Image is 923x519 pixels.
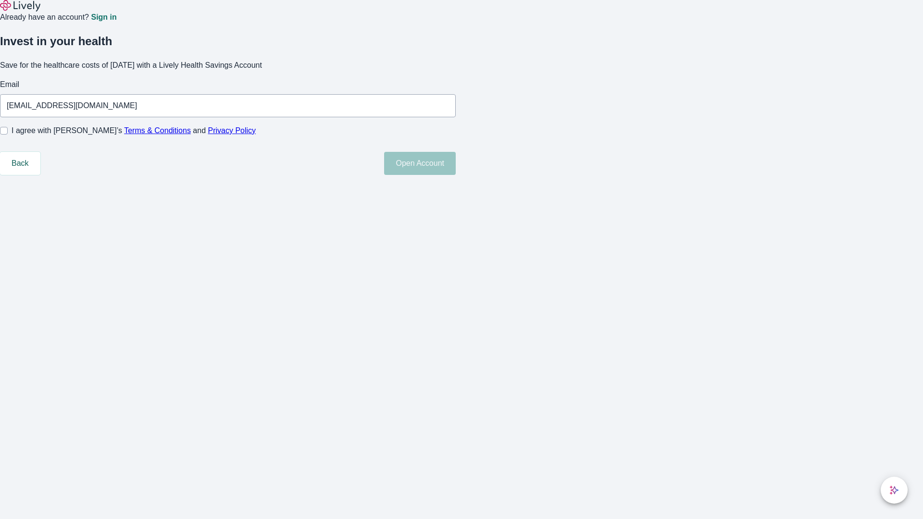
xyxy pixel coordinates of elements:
span: I agree with [PERSON_NAME]’s and [12,125,256,136]
button: chat [881,477,908,504]
a: Sign in [91,13,116,21]
svg: Lively AI Assistant [889,485,899,495]
a: Privacy Policy [208,126,256,135]
a: Terms & Conditions [124,126,191,135]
